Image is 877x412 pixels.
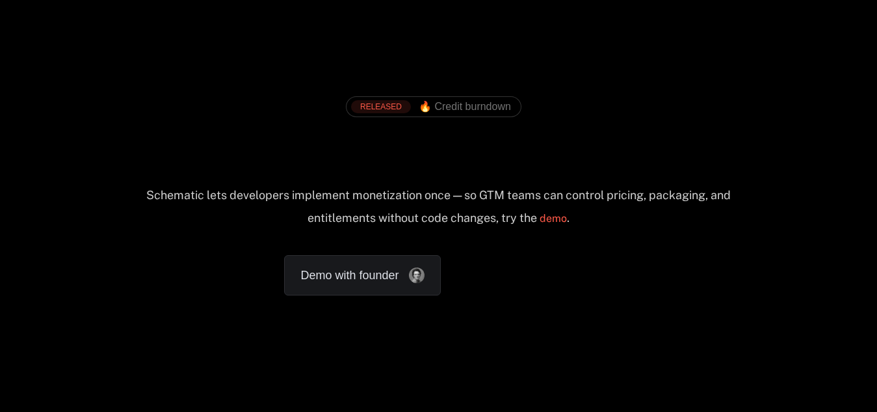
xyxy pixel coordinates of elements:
[145,188,732,234] div: Schematic lets developers implement monetization once — so GTM teams can control pricing, packagi...
[284,255,441,295] a: Demo with founder, ,[object Object]
[351,100,411,113] div: RELEASED
[351,100,511,113] a: [object Object],[object Object]
[409,268,425,283] img: Founder
[419,101,511,113] span: 🔥 Credit burndown
[540,203,567,234] a: demo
